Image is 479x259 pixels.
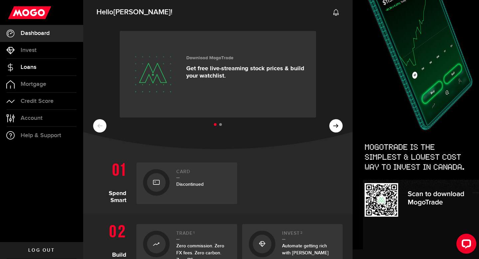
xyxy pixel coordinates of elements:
[21,81,46,87] span: Mortgage
[176,231,231,240] h2: Trade
[282,231,336,240] h2: Invest
[21,98,54,104] span: Credit Score
[300,231,303,235] sup: 2
[186,65,306,80] p: Get free live-streaming stock prices & build your watchlist.
[113,8,171,17] span: [PERSON_NAME]
[96,5,172,19] span: Hello !
[176,181,204,187] span: Discontinued
[21,64,36,70] span: Loans
[282,243,329,256] span: Automate getting rich with [PERSON_NAME]
[21,132,61,138] span: Help & Support
[176,169,231,178] h2: Card
[28,248,55,253] span: Log out
[451,231,479,259] iframe: LiveChat chat widget
[193,231,195,235] sup: 1
[21,30,50,36] span: Dashboard
[186,55,306,61] h3: Download MogoTrade
[21,115,43,121] span: Account
[120,31,316,118] a: Download MogoTrade Get free live-streaming stock prices & build your watchlist.
[136,162,237,204] a: CardDiscontinued
[93,159,131,204] h1: Spend Smart
[21,47,37,53] span: Invest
